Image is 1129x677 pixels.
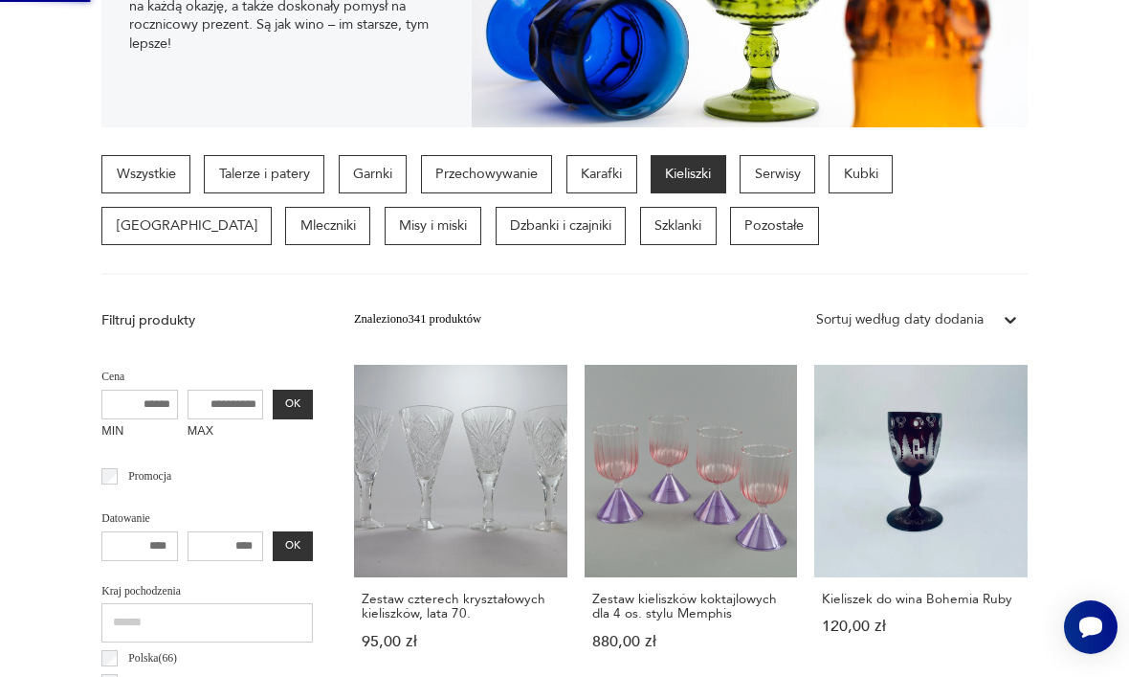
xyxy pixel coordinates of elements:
[128,649,177,668] p: Polska ( 66 )
[128,467,171,486] p: Promocja
[1064,600,1118,654] iframe: Smartsupp widget button
[101,582,313,601] p: Kraj pochodzenia
[273,531,312,562] button: OK
[592,635,789,649] p: 880,00 zł
[640,207,717,245] a: Szklanki
[188,419,264,446] label: MAX
[566,155,637,193] a: Karafki
[101,311,313,330] p: Filtruj produkty
[385,207,482,245] a: Misy i miski
[101,155,190,193] a: Wszystkie
[816,310,984,329] div: Sortuj według daty dodania
[273,390,312,420] button: OK
[730,207,819,245] a: Pozostałe
[421,155,553,193] a: Przechowywanie
[592,592,789,621] h3: Zestaw kieliszków koktajlowych dla 4 os. stylu Memphis
[204,155,324,193] a: Talerze i patery
[101,368,313,387] p: Cena
[651,155,726,193] a: Kieliszki
[362,635,559,649] p: 95,00 zł
[354,310,481,329] div: Znaleziono 341 produktów
[101,509,313,529] p: Datowanie
[822,592,1019,606] h3: Kieliszek do wina Bohemia Ruby
[822,620,1019,634] p: 120,00 zł
[101,419,178,446] label: MIN
[285,207,370,245] a: Mleczniki
[339,155,408,193] a: Garnki
[740,155,815,193] a: Serwisy
[829,155,893,193] a: Kubki
[362,592,559,621] h3: Zestaw czterech kryształowych kieliszków, lata 70.
[496,207,627,245] a: Dzbanki i czajniki
[101,207,272,245] a: [GEOGRAPHIC_DATA]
